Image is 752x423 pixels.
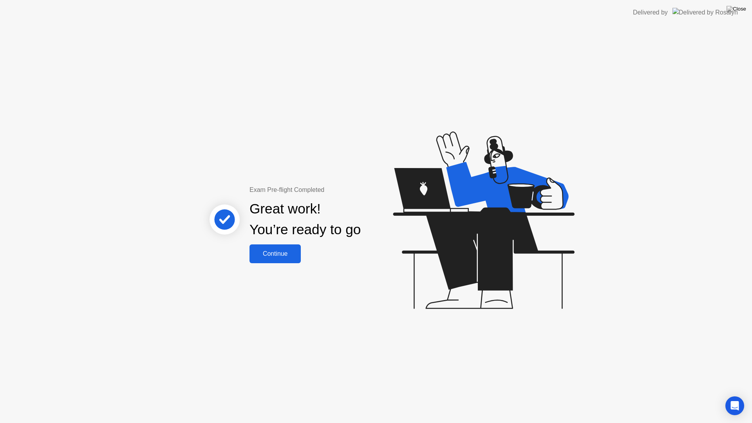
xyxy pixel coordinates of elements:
img: Close [727,6,746,12]
div: Open Intercom Messenger [725,396,744,415]
div: Great work! You’re ready to go [249,199,361,240]
div: Exam Pre-flight Completed [249,185,411,195]
div: Delivered by [633,8,668,17]
button: Continue [249,244,301,263]
div: Continue [252,250,298,257]
img: Delivered by Rosalyn [672,8,738,17]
